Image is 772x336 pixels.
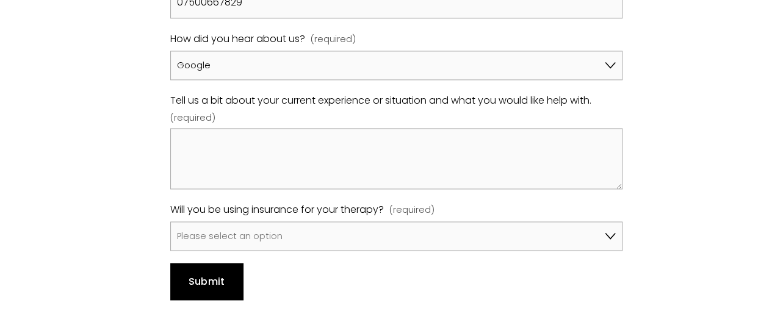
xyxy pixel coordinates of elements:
span: (required) [389,202,435,218]
button: SubmitSubmit [170,263,243,299]
span: Tell us a bit about your current experience or situation and what you would like help with. [170,92,591,110]
span: How did you hear about us? [170,30,305,48]
select: How did you hear about us? [170,51,622,80]
span: (required) [170,110,215,126]
span: Will you be using insurance for your therapy? [170,201,384,219]
span: Submit [189,274,225,288]
span: (required) [311,31,356,47]
select: Will you be using insurance for your therapy? [170,221,622,251]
